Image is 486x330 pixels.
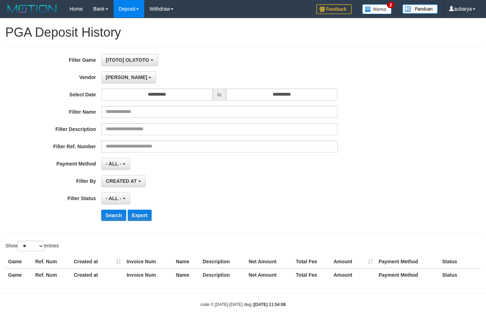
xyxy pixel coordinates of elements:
[254,302,286,307] strong: [DATE] 11:54:08
[246,268,293,281] th: Net Amount
[376,255,439,268] th: Payment Method
[5,268,32,281] th: Game
[5,4,59,14] img: MOTION_logo.png
[101,54,158,66] button: [ITOTO] OLXTOTO
[402,4,438,14] img: panduan.png
[106,74,147,80] span: [PERSON_NAME]
[101,175,146,187] button: CREATED AT
[71,255,124,268] th: Created at
[316,4,352,14] img: Feedback.jpg
[5,255,32,268] th: Game
[173,268,200,281] th: Name
[331,268,376,281] th: Amount
[213,89,226,101] span: to
[362,4,392,14] img: Button%20Memo.svg
[376,268,439,281] th: Payment Method
[293,255,331,268] th: Total Fee
[106,178,137,184] span: CREATED AT
[439,255,481,268] th: Status
[246,255,293,268] th: Net Amount
[124,268,173,281] th: Invoice Num
[71,268,124,281] th: Created at
[32,268,71,281] th: Ref. Num
[101,192,130,204] button: - ALL -
[101,71,156,83] button: [PERSON_NAME]
[106,57,149,63] span: [ITOTO] OLXTOTO
[5,241,59,251] label: Show entries
[101,210,126,221] button: Search
[200,255,246,268] th: Description
[106,161,121,167] span: - ALL -
[124,255,173,268] th: Invoice Num
[5,25,481,40] h1: PGA Deposit History
[128,210,152,221] button: Export
[200,302,286,307] small: code © [DATE]-[DATE] dwg |
[173,255,200,268] th: Name
[32,255,71,268] th: Ref. Num
[331,255,376,268] th: Amount
[200,268,246,281] th: Description
[387,2,394,8] span: 2
[106,196,121,201] span: - ALL -
[439,268,481,281] th: Status
[101,158,130,170] button: - ALL -
[293,268,331,281] th: Total Fee
[18,241,44,251] select: Showentries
